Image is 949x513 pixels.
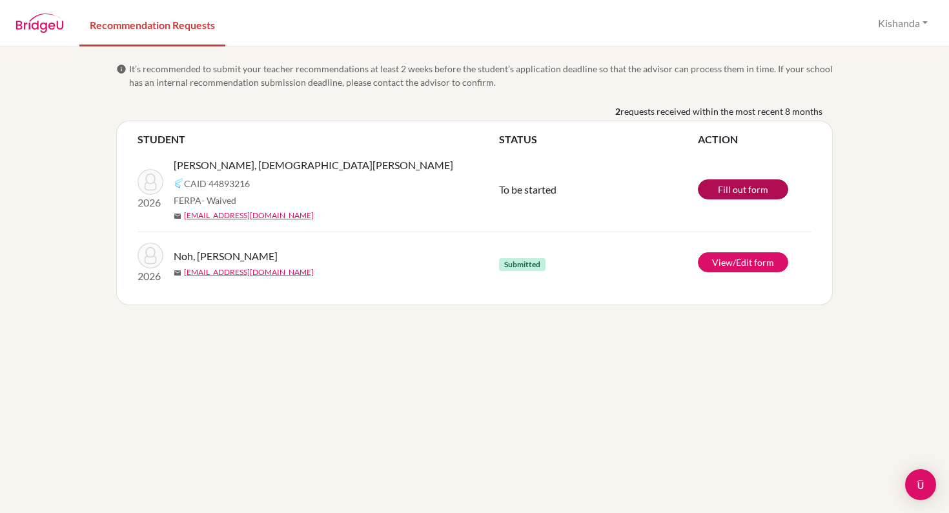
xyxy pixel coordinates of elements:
a: View/Edit form [698,252,788,272]
th: STATUS [499,132,698,147]
a: [EMAIL_ADDRESS][DOMAIN_NAME] [184,267,314,278]
span: - Waived [201,195,236,206]
img: Common App logo [174,178,184,188]
span: mail [174,269,181,277]
span: [PERSON_NAME], [DEMOGRAPHIC_DATA][PERSON_NAME] [174,157,453,173]
img: UPPALAPATI, Samhita Savitri [138,169,163,195]
b: 2 [615,105,620,118]
a: Fill out form [698,179,788,199]
p: 2026 [138,268,163,284]
p: 2026 [138,195,163,210]
span: requests received within the most recent 8 months [620,105,822,118]
span: Submitted [499,258,546,271]
span: mail [174,212,181,220]
span: Noh, [PERSON_NAME] [174,248,278,264]
span: To be started [499,183,556,196]
th: STUDENT [138,132,499,147]
span: CAID 44893216 [184,177,250,190]
div: Open Intercom Messenger [905,469,936,500]
span: info [116,64,127,74]
a: Recommendation Requests [79,2,225,46]
th: ACTION [698,132,811,147]
span: It’s recommended to submit your teacher recommendations at least 2 weeks before the student’s app... [129,62,833,89]
img: Noh, Hyeonggyun [138,243,163,268]
img: BridgeU logo [15,14,64,33]
button: Kishanda [872,11,934,35]
span: FERPA [174,194,236,207]
a: [EMAIL_ADDRESS][DOMAIN_NAME] [184,210,314,221]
